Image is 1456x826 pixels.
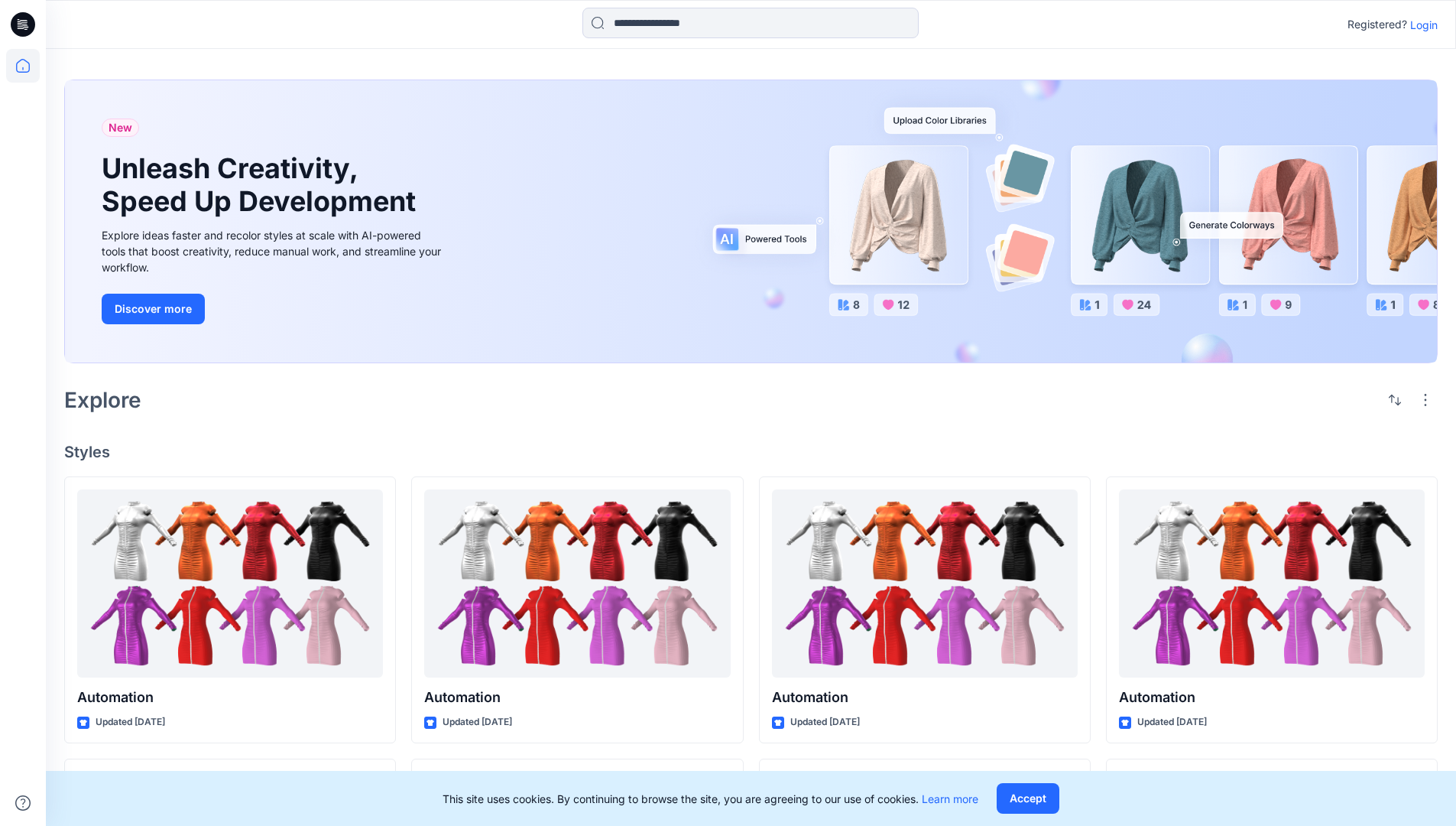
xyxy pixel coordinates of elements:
[77,489,383,678] a: Automation
[997,783,1059,814] button: Accept
[1137,714,1207,730] p: Updated [DATE]
[424,489,730,678] a: Automation
[96,714,165,730] p: Updated [DATE]
[1119,687,1425,708] p: Automation
[1119,489,1425,678] a: Automation
[102,227,446,275] div: Explore ideas faster and recolor styles at scale with AI-powered tools that boost creativity, red...
[1347,15,1407,34] p: Registered?
[102,294,446,324] a: Discover more
[77,687,383,708] p: Automation
[64,388,141,412] h2: Explore
[772,687,1078,708] p: Automation
[772,489,1078,678] a: Automation
[790,714,860,730] p: Updated [DATE]
[102,152,423,218] h1: Unleash Creativity, Speed Up Development
[922,792,978,805] a: Learn more
[443,714,512,730] p: Updated [DATE]
[109,119,132,137] span: New
[424,687,730,708] p: Automation
[1410,17,1438,33] p: Login
[64,443,1438,461] h4: Styles
[443,791,978,807] p: This site uses cookies. By continuing to browse the site, you are agreeing to our use of cookies.
[102,294,205,324] button: Discover more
